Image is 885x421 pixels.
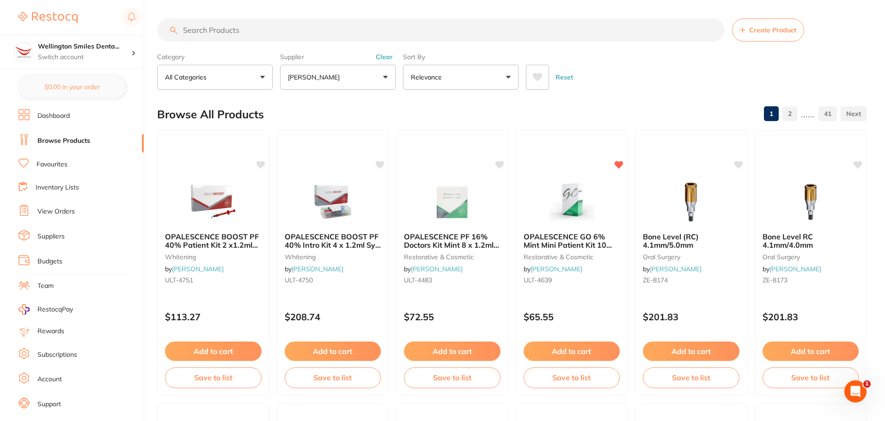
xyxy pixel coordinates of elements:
a: 1 [764,104,779,123]
a: View Orders [37,207,75,216]
small: oral surgery [643,253,739,261]
span: 1 [863,380,871,388]
a: RestocqPay [18,304,73,315]
b: OPALESCENCE GO 6% Mint Mini Patient Kit 10 Pack [524,232,620,250]
span: Bone Level (RC) 4.1mm/5.0mm [643,232,699,250]
span: ZE-8174 [643,276,668,284]
p: $201.83 [763,311,859,322]
img: Bone Level (RC) 4.1mm/5.0mm [661,179,721,225]
img: Wellington Smiles Dental [14,43,33,61]
button: Add to cart [404,342,500,361]
button: All Categories [157,65,273,90]
button: Clear [373,53,396,61]
span: by [285,265,343,273]
small: oral surgery [763,253,859,261]
button: Save to list [643,367,739,388]
button: Add to cart [524,342,620,361]
img: OPALESCENCE GO 6% Mint Mini Patient Kit 10 Pack [542,179,602,225]
button: Create Product [732,18,804,42]
input: Search Products [157,18,725,42]
label: Category [157,53,273,61]
a: [PERSON_NAME] [411,265,463,273]
img: OPALESCENCE PF 16% Doctors Kit Mint 8 x 1.2ml Syringe Combo [422,179,482,225]
button: Save to list [763,367,859,388]
b: Bone Level (RC) 4.1mm/5.0mm [643,232,739,250]
a: Team [37,281,54,291]
span: by [643,265,702,273]
a: [PERSON_NAME] [172,265,224,273]
a: Inventory Lists [36,183,79,192]
a: 2 [782,104,797,123]
p: ...... [801,109,815,119]
a: [PERSON_NAME] [531,265,582,273]
span: Create Product [749,26,796,34]
span: ULT-4750 [285,276,313,284]
span: ULT-4751 [165,276,193,284]
a: 41 [818,104,837,123]
span: OPALESCENCE GO 6% Mint Mini Patient Kit 10 Pack [524,232,612,258]
span: ZE-8173 [763,276,787,284]
a: [PERSON_NAME] [650,265,702,273]
img: RestocqPay [18,304,30,315]
span: ULT-4483 [404,276,432,284]
a: Favourites [37,160,67,169]
button: Save to list [165,367,262,388]
p: $65.55 [524,311,620,322]
iframe: Intercom live chat [844,380,867,403]
p: $208.74 [285,311,381,322]
a: [PERSON_NAME] [292,265,343,273]
button: Reset [553,65,576,90]
span: Bone Level RC 4.1mm/4.0mm [763,232,813,250]
a: [PERSON_NAME] [769,265,821,273]
a: Account [37,375,62,384]
p: $201.83 [643,311,739,322]
button: Add to cart [285,342,381,361]
button: Save to list [404,367,500,388]
label: Supplier [280,53,396,61]
b: OPALESCENCE PF 16% Doctors Kit Mint 8 x 1.2ml Syringe Combo [404,232,500,250]
a: Subscriptions [37,350,77,360]
p: Relevance [411,73,446,82]
p: $72.55 [404,311,500,322]
p: Switch account [38,53,131,62]
a: Suppliers [37,232,65,241]
a: Dashboard [37,111,70,121]
span: by [763,265,821,273]
button: Add to cart [643,342,739,361]
a: Browse Products [37,136,90,146]
span: by [165,265,224,273]
p: [PERSON_NAME] [288,73,343,82]
h4: Wellington Smiles Dental [38,42,131,51]
button: Save to list [285,367,381,388]
img: Bone Level RC 4.1mm/4.0mm [781,179,841,225]
a: Budgets [37,257,62,266]
a: Rewards [37,327,64,336]
small: whitening [285,253,381,261]
b: OPALESCENCE BOOST PF 40% Patient Kit 2 x1.2ml Syr Combo [165,232,262,250]
span: RestocqPay [37,305,73,314]
span: OPALESCENCE BOOST PF 40% Patient Kit 2 x1.2ml Syr Combo [165,232,259,258]
b: Bone Level RC 4.1mm/4.0mm [763,232,859,250]
a: Restocq Logo [18,7,78,28]
p: $113.27 [165,311,262,322]
small: restorative & cosmetic [524,253,620,261]
span: by [404,265,463,273]
span: OPALESCENCE PF 16% Doctors Kit Mint 8 x 1.2ml Syringe Combo [404,232,499,258]
button: $0.00 in your order [18,76,125,98]
span: OPALESCENCE BOOST PF 40% Intro Kit 4 x 1.2ml Syr Combo [285,232,381,258]
span: ULT-4639 [524,276,552,284]
p: All Categories [165,73,210,82]
a: Support [37,400,61,409]
small: restorative & cosmetic [404,253,500,261]
img: OPALESCENCE BOOST PF 40% Patient Kit 2 x1.2ml Syr Combo [183,179,243,225]
label: Sort By [403,53,519,61]
button: Add to cart [763,342,859,361]
img: OPALESCENCE BOOST PF 40% Intro Kit 4 x 1.2ml Syr Combo [303,179,363,225]
button: Relevance [403,65,519,90]
img: Restocq Logo [18,12,78,23]
h2: Browse All Products [157,108,264,121]
button: Add to cart [165,342,262,361]
button: [PERSON_NAME] [280,65,396,90]
button: Save to list [524,367,620,388]
small: whitening [165,253,262,261]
